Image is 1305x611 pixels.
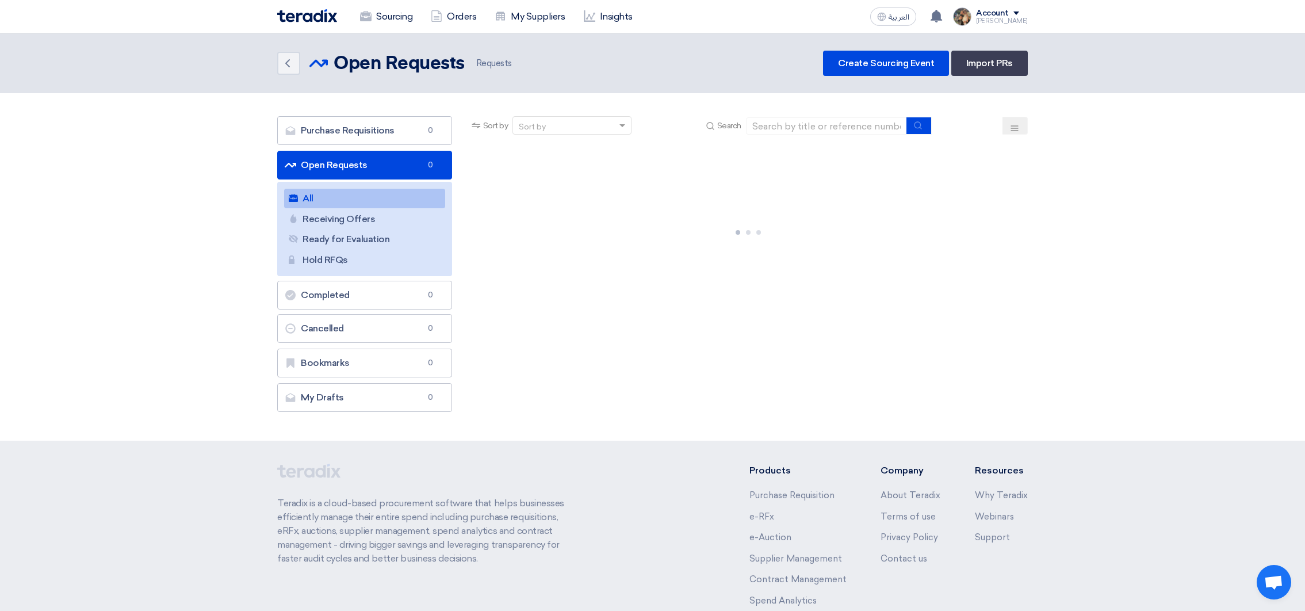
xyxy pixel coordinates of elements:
a: Privacy Policy [881,532,938,543]
a: Insights [575,4,642,29]
li: Products [749,464,847,478]
a: Hold RFQs [284,250,445,270]
a: Why Teradix [975,490,1028,501]
input: Search by title or reference number [746,117,907,135]
span: 0 [424,392,438,403]
a: About Teradix [881,490,940,501]
div: Account [976,9,1009,18]
a: Supplier Management [749,553,842,564]
span: 0 [424,323,438,334]
a: Bookmarks0 [277,349,452,377]
li: Resources [975,464,1028,478]
a: Import PRs [951,51,1028,76]
a: Contract Management [749,574,847,585]
a: Completed0 [277,281,452,310]
a: Ready for Evaluation [284,230,445,249]
a: Create Sourcing Event [823,51,949,76]
span: Requests [474,57,512,70]
a: My Suppliers [485,4,574,29]
a: Open Requests0 [277,151,452,180]
img: file_1710751448746.jpg [953,7,971,26]
a: Cancelled0 [277,314,452,343]
a: My Drafts0 [277,383,452,412]
div: [PERSON_NAME] [976,18,1028,24]
a: Contact us [881,553,927,564]
a: Webinars [975,511,1014,522]
div: Sort by [519,121,546,133]
a: Orders [422,4,485,29]
a: Spend Analytics [749,595,817,606]
span: العربية [889,13,909,21]
a: Purchase Requisition [749,490,835,501]
p: Teradix is a cloud-based procurement software that helps businesses efficiently manage their enti... [277,497,577,566]
a: Sourcing [351,4,422,29]
span: Search [717,120,741,132]
a: All [284,189,445,208]
a: Support [975,532,1010,543]
a: Terms of use [881,511,936,522]
a: Receiving Offers [284,209,445,229]
span: 0 [424,289,438,301]
img: Teradix logo [277,9,337,22]
span: 0 [424,159,438,171]
a: e-Auction [749,532,791,543]
a: Open chat [1257,565,1291,599]
li: Company [881,464,940,478]
span: 0 [424,357,438,369]
a: e-RFx [749,511,774,522]
button: العربية [870,7,916,26]
a: Purchase Requisitions0 [277,116,452,145]
span: Sort by [483,120,508,132]
span: 0 [424,125,438,136]
h2: Open Requests [334,52,465,75]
